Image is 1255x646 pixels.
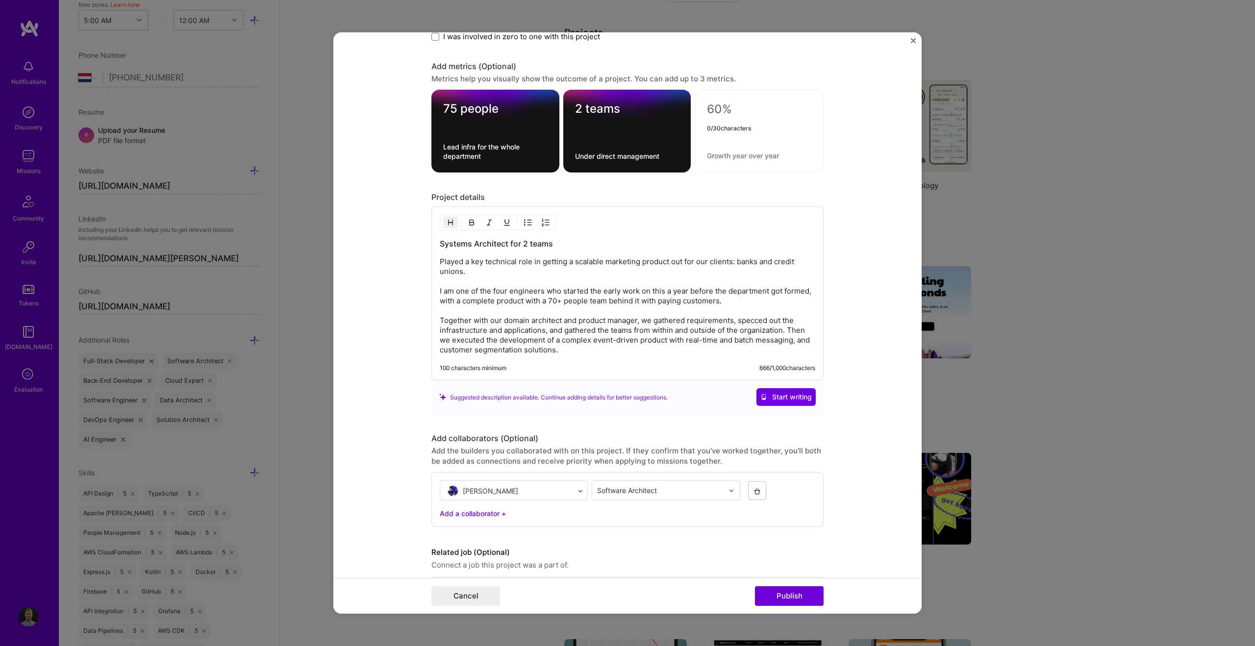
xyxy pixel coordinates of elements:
textarea: Lead infra for the whole department [443,142,548,161]
div: 666 / 1,000 characters [759,364,815,372]
textarea: 75 people [443,101,548,121]
label: Related job (Optional) [431,547,824,558]
textarea: 2 teams [575,101,679,121]
div: 0 / 30 characters [707,123,811,133]
p: Played a key technical role in getting a scalable marketing product out for our clients: banks an... [440,257,815,355]
button: Cancel [431,586,500,606]
div: Project details [431,192,824,202]
img: OL [542,219,550,226]
span: Connect a job this project was a part of. [431,559,824,571]
div: Add collaborators (Optional) [431,433,824,444]
h3: Systems Architect for 2 teams [440,238,815,249]
span: I was involved in zero to one with this project [443,31,600,42]
i: icon TrashBlack [753,488,761,495]
i: icon SuggestedTeams [439,394,446,400]
img: Italic [485,219,493,226]
div: Add a collaborator + [440,508,815,519]
div: Add the builders you collaborated with on this project. If they confirm that you’ve worked togeth... [431,446,824,466]
img: drop icon [577,488,583,494]
span: Start writing [760,392,812,402]
img: Underline [503,219,511,226]
textarea: Under direct management [575,151,679,161]
img: Heading [447,219,454,226]
div: Suggested description available. Continue adding details for better suggestions. [439,392,668,402]
div: Add metrics (Optional) [431,61,824,72]
img: Divider [517,217,518,228]
button: Start writing [756,388,816,406]
button: Publish [755,586,824,606]
img: UL [524,219,532,226]
button: Close [911,38,916,49]
div: 100 characters minimum [440,364,506,372]
i: icon CrystalBallWhite [760,394,767,400]
img: drop icon [728,488,734,494]
img: Bold [468,219,476,226]
img: User Avatar [448,486,458,496]
div: Metrics help you visually show the outcome of a project. You can add up to 3 metrics. [431,74,824,84]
